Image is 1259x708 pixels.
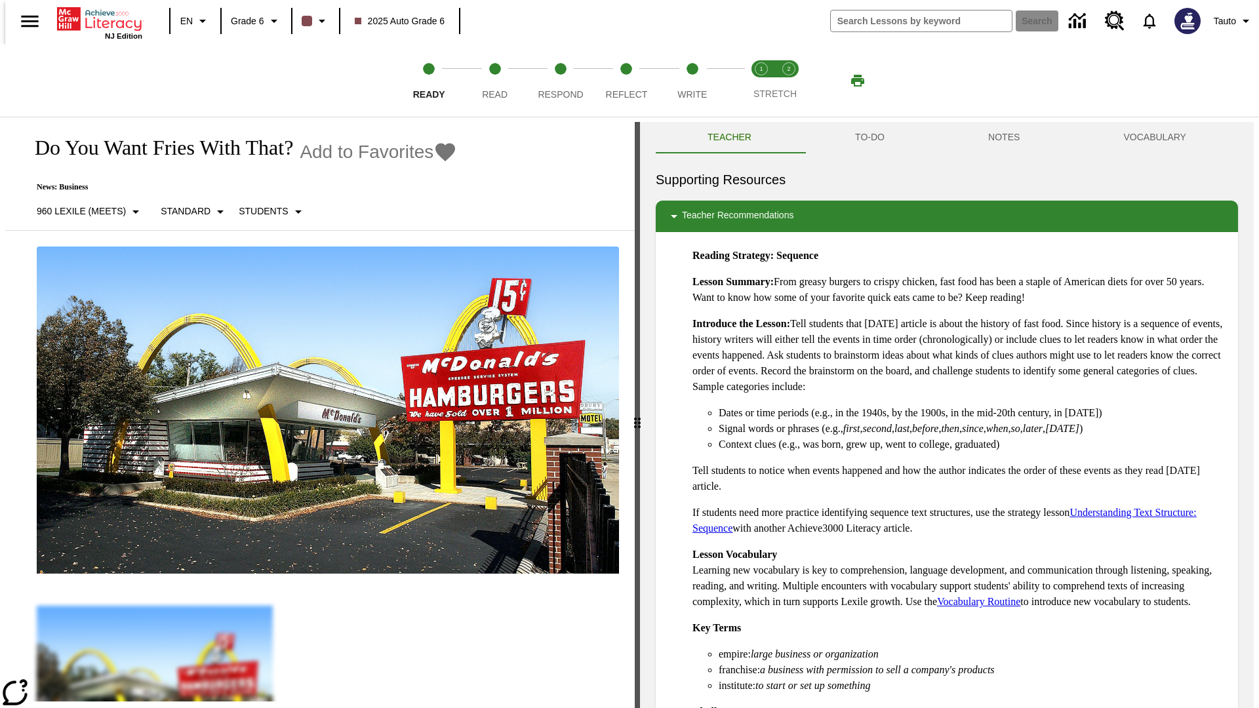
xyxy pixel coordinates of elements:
button: Reflect step 4 of 5 [588,45,664,117]
strong: Introduce the Lesson: [692,318,790,329]
button: Class color is dark brown. Change class color [296,9,335,33]
p: From greasy burgers to crispy chicken, fast food has been a staple of American diets for over 50 ... [692,274,1228,305]
em: before [912,423,938,434]
button: Scaffolds, Standard [155,200,233,224]
button: Select a new avatar [1167,4,1209,38]
img: Avatar [1174,8,1201,34]
em: when [986,423,1009,434]
em: then [941,423,959,434]
span: Write [677,89,707,100]
button: Select Lexile, 960 Lexile (Meets) [31,200,149,224]
a: Vocabulary Routine [937,596,1020,607]
div: reading [5,122,635,701]
button: Teacher [656,122,803,153]
text: 1 [759,66,763,72]
div: Press Enter or Spacebar and then press right and left arrow keys to move the slider [635,122,640,708]
li: institute: [719,678,1228,694]
button: Write step 5 of 5 [654,45,730,117]
div: Teacher Recommendations [656,201,1238,232]
button: Profile/Settings [1209,9,1259,33]
p: If students need more practice identifying sequence text structures, use the strategy lesson with... [692,505,1228,536]
input: search field [831,10,1012,31]
p: 960 Lexile (Meets) [37,205,126,218]
p: Learning new vocabulary is key to comprehension, language development, and communication through ... [692,547,1228,610]
span: Tauto [1214,14,1236,28]
span: STRETCH [753,88,797,99]
strong: Lesson Vocabulary [692,549,777,560]
em: since [962,423,984,434]
span: Add to Favorites [300,142,433,163]
span: Respond [538,89,583,100]
h1: Do You Want Fries With That? [21,136,293,160]
em: large business or organization [751,648,879,659]
span: 2025 Auto Grade 6 [355,14,445,28]
button: Stretch Read step 1 of 2 [742,45,780,117]
p: Standard [161,205,210,218]
a: Notifications [1132,4,1167,38]
em: second [863,423,892,434]
li: Context clues (e.g., was born, grew up, went to college, graduated) [719,437,1228,452]
span: EN [180,14,193,28]
strong: Reading Strategy: [692,250,774,261]
button: Read step 2 of 5 [456,45,532,117]
em: last [894,423,909,434]
em: [DATE] [1045,423,1079,434]
div: Home [57,5,142,40]
button: TO-DO [803,122,936,153]
button: VOCABULARY [1071,122,1238,153]
em: so [1011,423,1020,434]
p: Tell students to notice when events happened and how the author indicates the order of these even... [692,463,1228,494]
span: NJ Edition [105,32,142,40]
span: Reflect [606,89,648,100]
li: franchise: [719,662,1228,678]
button: NOTES [936,122,1071,153]
strong: Sequence [776,250,818,261]
h6: Supporting Resources [656,169,1238,190]
li: Dates or time periods (e.g., in the 1940s, by the 1900s, in the mid-20th century, in [DATE]) [719,405,1228,421]
a: Resource Center, Will open in new tab [1097,3,1132,39]
button: Grade: Grade 6, Select a grade [226,9,287,33]
div: Instructional Panel Tabs [656,122,1238,153]
button: Print [837,69,879,92]
button: Add to Favorites - Do You Want Fries With That? [300,140,457,163]
em: to start or set up something [755,680,871,691]
img: One of the first McDonald's stores, with the iconic red sign and golden arches. [37,246,619,574]
p: Teacher Recommendations [682,208,793,224]
p: News: Business [21,182,457,192]
button: Language: EN, Select a language [174,9,216,33]
a: Data Center [1061,3,1097,39]
em: later [1023,423,1043,434]
span: Grade 6 [231,14,264,28]
strong: Key Terms [692,622,741,633]
text: 2 [787,66,790,72]
em: a business with permission to sell a company's products [760,664,995,675]
span: Read [482,89,508,100]
button: Ready step 1 of 5 [391,45,467,117]
strong: Lesson Summary: [692,276,774,287]
li: Signal words or phrases (e.g., , , , , , , , , , ) [719,421,1228,437]
span: Ready [413,89,445,100]
button: Stretch Respond step 2 of 2 [770,45,808,117]
a: Understanding Text Structure: Sequence [692,507,1197,534]
p: Students [239,205,288,218]
p: Tell students that [DATE] article is about the history of fast food. Since history is a sequence ... [692,316,1228,395]
button: Respond step 3 of 5 [523,45,599,117]
button: Select Student [233,200,311,224]
li: empire: [719,646,1228,662]
div: activity [640,122,1254,708]
em: first [843,423,860,434]
button: Open side menu [10,2,49,41]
